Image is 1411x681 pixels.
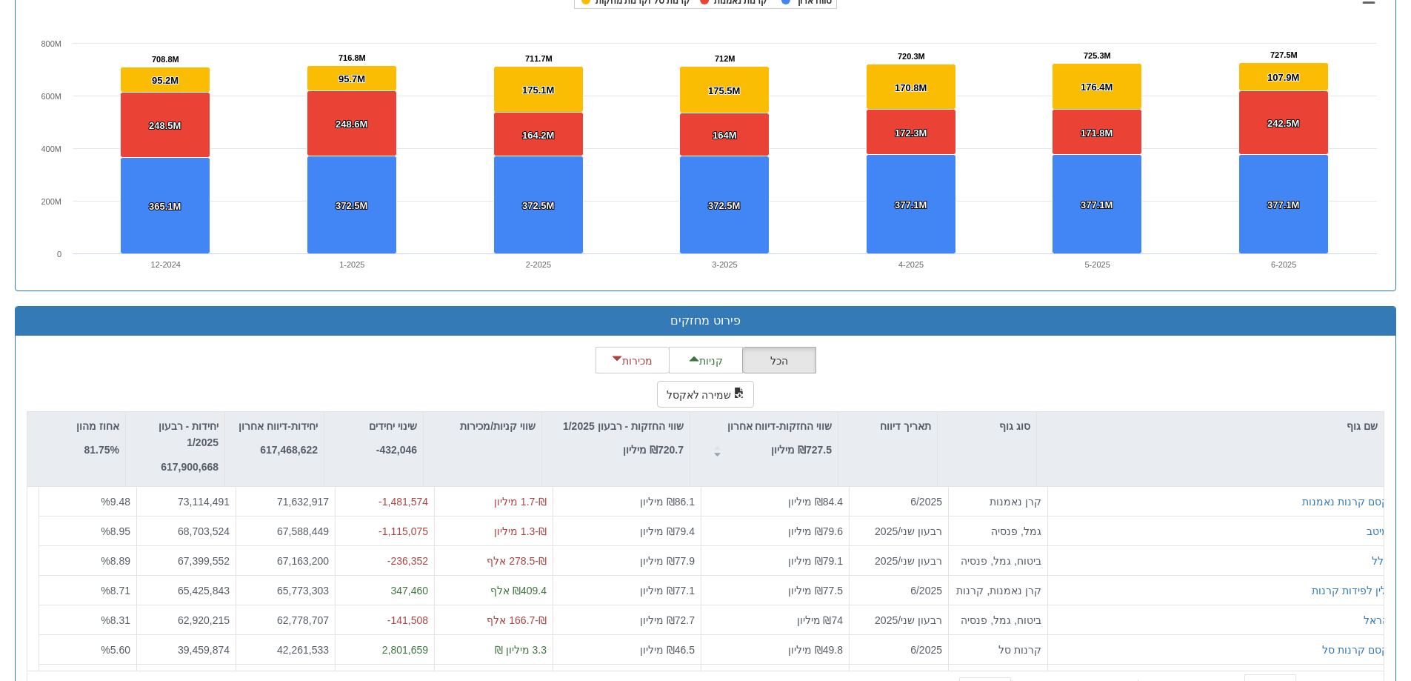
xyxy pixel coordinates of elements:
[101,554,110,566] font: %
[101,584,110,596] font: %
[910,496,942,508] font: 6/2025
[178,643,230,655] font: 39,459,874
[238,420,318,432] font: יחידות-דיווח אחרון
[1267,72,1299,83] tspan: 107.9M
[715,54,735,63] tspan: 712M
[640,525,695,537] font: ₪79.4 מיליון
[1081,199,1113,210] tspan: 377.1M
[110,554,130,566] font: 8.89
[875,525,942,537] font: רבעון שני/2025
[338,73,365,84] tspan: 95.7M
[640,496,695,508] font: ₪86.1 מיליון
[961,614,1041,625] font: ביטוח, גמל, פנסיה
[178,584,230,596] font: 65,425,843
[178,614,230,625] font: 62,920,215
[742,347,816,373] button: הכל
[788,643,843,655] font: ₪49.8 מיליון
[1347,420,1378,432] font: שם גוף
[1081,82,1113,93] tspan: 176.4M
[525,54,553,63] tspan: 711.7M
[727,420,832,432] font: שווי החזקות-דיווח אחרון
[522,200,554,211] tspan: 372.5M
[487,554,547,566] font: ₪-278.5 אלף
[941,584,1041,596] font: קרן נאמנות, קרנות סל
[640,643,695,655] font: ₪46.5 מיליון
[110,584,130,596] font: 8.71
[277,584,329,596] font: 65,773,303
[84,444,119,456] font: 81.75%
[151,260,181,269] text: 12-2024
[910,584,942,596] font: 6/2025
[797,614,843,625] font: ₪74 מיליון
[788,554,843,566] font: ₪79.1 מיליון
[110,643,130,655] font: 5.60
[369,420,417,432] font: שינוי יחידים
[875,554,942,566] font: רבעון שני/2025
[1081,127,1113,139] tspan: 171.8M
[1267,199,1299,210] tspan: 377.1M
[490,584,547,596] font: ₪409.4 אלף
[149,120,181,131] tspan: 248.5M
[336,119,367,130] tspan: 248.6M
[1322,642,1389,657] button: קסם קרנות סל
[277,643,329,655] font: 42,261,533
[788,496,843,508] font: ₪84.4 מיליון
[1364,612,1389,627] button: הראל
[161,461,219,473] font: 617,900,668
[898,260,924,269] text: 4-2025
[563,420,684,432] font: שווי החזקות - רבעון 1/2025
[101,525,110,537] font: %
[1271,260,1296,269] text: 6-2025
[670,314,740,327] font: פירוט מחזקים
[277,496,329,508] font: 71,632,917
[895,127,927,139] tspan: 172.3M
[999,420,1030,432] font: סוג גוף
[336,200,367,211] tspan: 372.5M
[178,554,230,566] font: 67,399,552
[178,496,230,508] font: 73,114,491
[1367,523,1389,538] button: מיטב
[712,260,737,269] text: 3-2025
[494,496,547,508] font: ₪-1.7 מיליון
[699,355,723,367] font: קניות
[149,201,181,212] tspan: 365.1M
[41,197,61,206] text: 200M
[522,84,554,96] tspan: 175.1M
[378,496,428,508] font: -1,481,574
[159,420,219,448] font: יחידות - רבעון 1/2025
[494,525,547,537] font: ₪-1.3 מיליון
[910,643,942,655] font: 6/2025
[522,130,554,141] tspan: 164.2M
[667,389,732,401] font: שמירה לאקסל
[1270,50,1298,59] tspan: 727.5M
[623,444,684,456] font: ₪720.7 מיליון
[1372,554,1389,566] font: כלל
[990,496,1041,508] font: קרן נאמנות
[376,444,417,456] font: -432,046
[880,420,931,432] font: תאריך דיווח
[657,381,755,408] button: שמירה לאקסל
[895,82,927,93] tspan: 170.8M
[277,614,329,625] font: 62,778,707
[875,614,942,625] font: רבעון שני/2025
[1302,496,1389,508] font: קסם קרנות נאמנות
[387,554,428,566] font: -236,352
[41,92,61,101] text: 600M
[526,260,551,269] text: 2-2025
[277,525,329,537] font: 67,588,449
[1364,614,1389,625] font: הראל
[640,584,695,596] font: ₪77.1 מיליון
[1084,51,1111,60] tspan: 725.3M
[1367,525,1389,537] font: מיטב
[101,643,110,655] font: %
[1322,643,1389,655] font: קסם קרנות סל
[998,643,1041,655] font: קרנות סל
[260,444,318,456] font: 617,468,622
[1372,553,1389,568] button: כלל
[991,525,1041,537] font: גמל, פנסיה
[640,614,695,625] font: ₪72.7 מיליון
[110,525,130,537] font: 8.95
[771,444,832,456] font: ₪727.5 מיליון
[788,525,843,537] font: ₪79.6 מיליון
[788,584,843,596] font: ₪77.5 מיליון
